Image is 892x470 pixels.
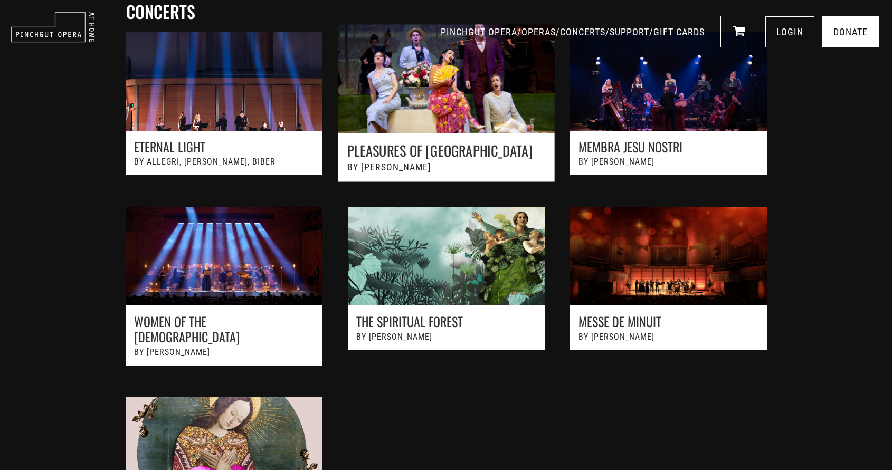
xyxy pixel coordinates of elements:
[126,2,772,22] h2: concerts
[610,26,649,37] a: SUPPORT
[521,26,556,37] a: OPERAS
[11,12,95,43] img: pinchgut_at_home_negative_logo.svg
[560,26,605,37] a: CONCERTS
[822,16,879,47] a: Donate
[441,26,517,37] a: PINCHGUT OPERA
[441,26,707,37] span: / / / /
[765,16,814,47] a: LOGIN
[653,26,705,37] a: GIFT CARDS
